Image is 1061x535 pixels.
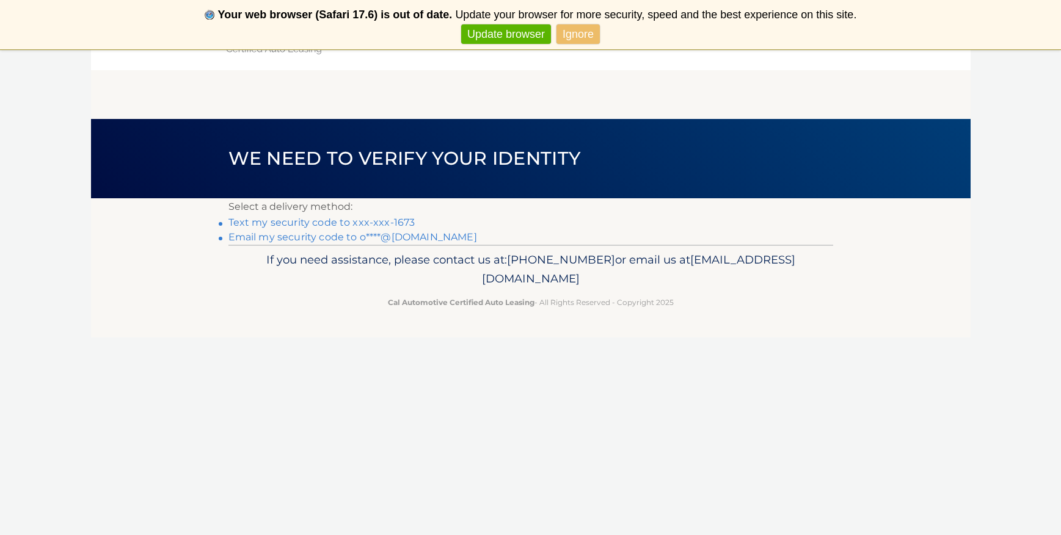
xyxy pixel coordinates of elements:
p: - All Rights Reserved - Copyright 2025 [236,296,825,309]
p: Select a delivery method: [228,198,833,215]
span: [PHONE_NUMBER] [507,253,615,267]
a: Text my security code to xxx-xxx-1673 [228,217,415,228]
span: We need to verify your identity [228,147,581,170]
a: Ignore [556,24,600,45]
a: Email my security code to o****@[DOMAIN_NAME] [228,231,477,243]
p: If you need assistance, please contact us at: or email us at [236,250,825,289]
span: Update your browser for more security, speed and the best experience on this site. [455,9,856,21]
b: Your web browser (Safari 17.6) is out of date. [218,9,453,21]
strong: Cal Automotive Certified Auto Leasing [388,298,534,307]
a: Update browser [461,24,551,45]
